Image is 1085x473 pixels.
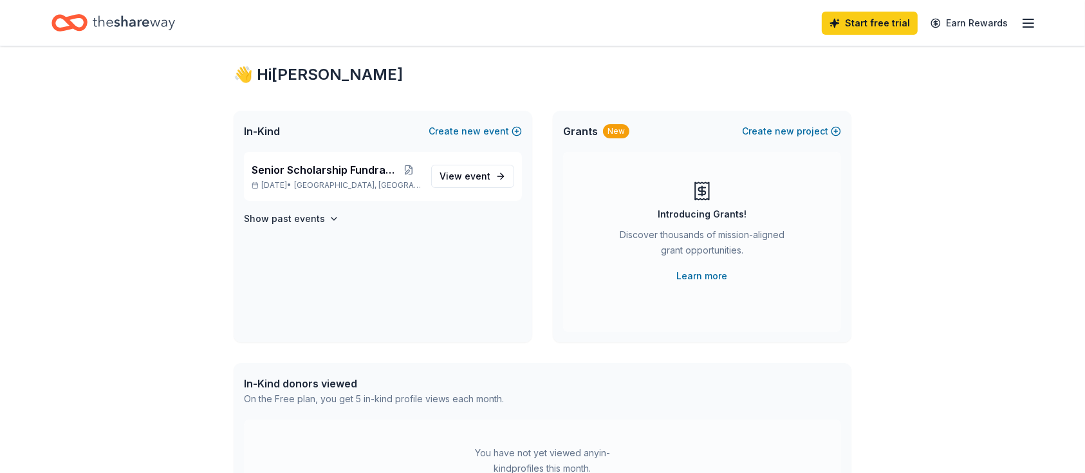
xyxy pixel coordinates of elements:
span: View [440,169,490,184]
span: Grants [563,124,598,139]
p: [DATE] • [252,180,421,190]
a: Learn more [677,268,728,284]
span: event [465,171,490,181]
div: New [603,124,629,138]
a: Earn Rewards [923,12,1015,35]
div: 👋 Hi [PERSON_NAME] [234,64,851,85]
a: Home [51,8,175,38]
span: new [775,124,794,139]
div: Introducing Grants! [658,207,747,222]
div: In-Kind donors viewed [244,376,504,391]
span: [GEOGRAPHIC_DATA], [GEOGRAPHIC_DATA] [294,180,421,190]
div: Discover thousands of mission-aligned grant opportunities. [615,227,790,263]
a: View event [431,165,514,188]
button: Createnewproject [742,124,841,139]
a: Start free trial [822,12,918,35]
button: Createnewevent [429,124,522,139]
h4: Show past events [244,211,325,227]
span: In-Kind [244,124,280,139]
span: Senior Scholarship Fundraiser [252,162,396,178]
span: new [461,124,481,139]
div: On the Free plan, you get 5 in-kind profile views each month. [244,391,504,407]
button: Show past events [244,211,339,227]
